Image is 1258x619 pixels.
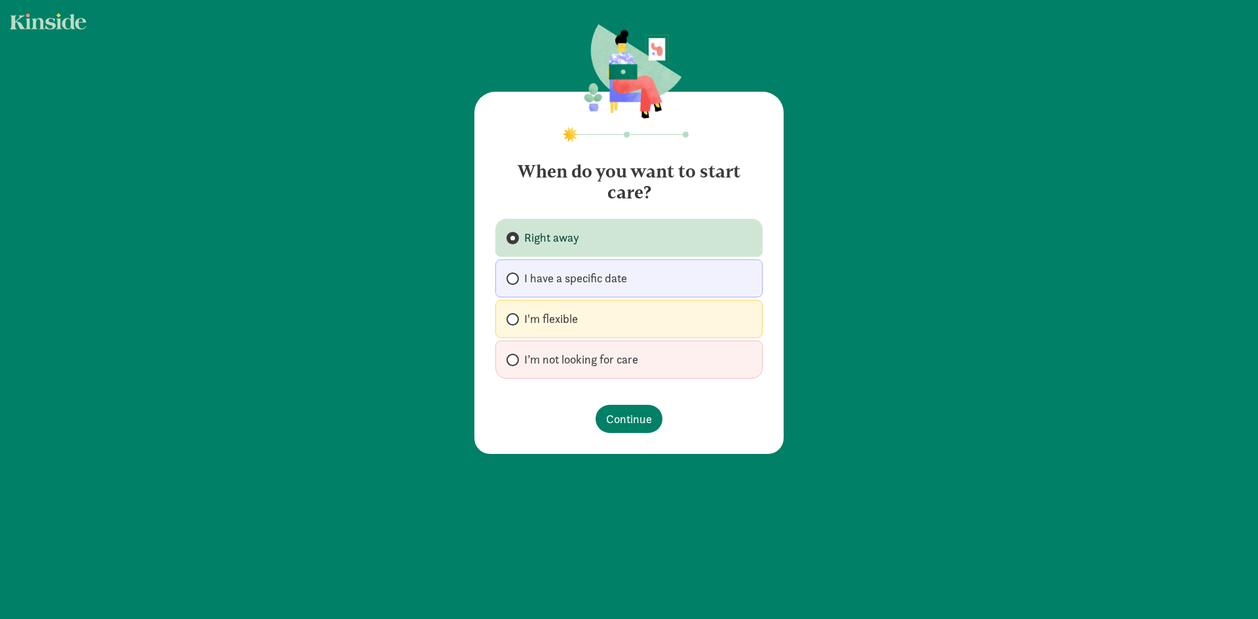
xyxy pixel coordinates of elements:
span: I'm flexible [524,311,578,327]
button: Continue [596,405,662,433]
span: Continue [606,410,652,428]
span: I have a specific date [524,271,627,286]
h4: When do you want to start care? [495,151,763,203]
span: Right away [524,230,579,246]
span: I’m not looking for care [524,352,638,367]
